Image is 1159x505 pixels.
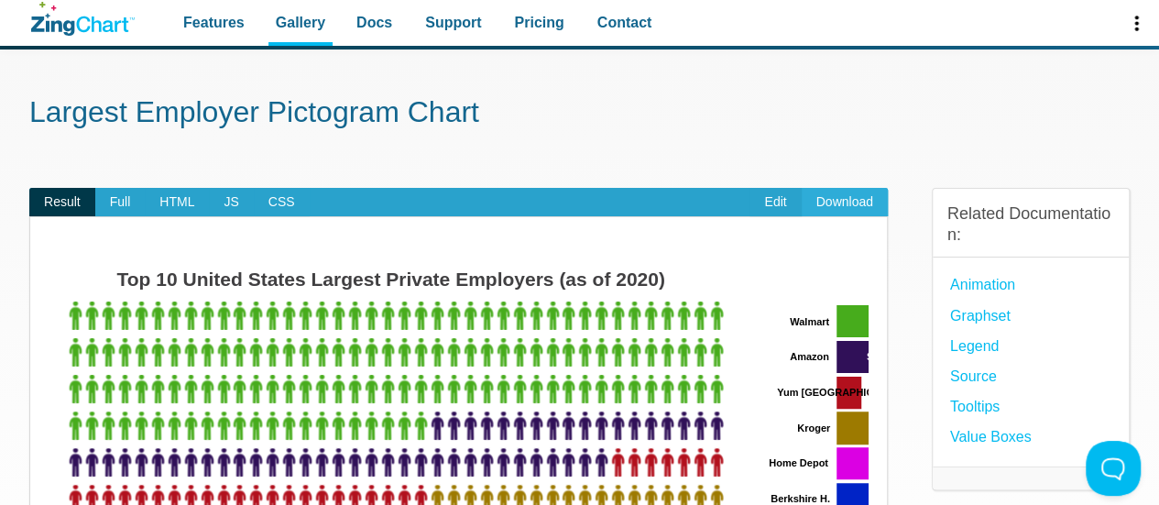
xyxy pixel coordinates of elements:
span: JS [209,188,253,217]
span: HTML [145,188,209,217]
span: Pricing [514,10,563,35]
span: Docs [356,10,392,35]
span: Full [95,188,146,217]
span: Features [183,10,245,35]
a: Animation [950,272,1015,297]
tspan: $9,111 [868,387,899,398]
a: Download [802,188,888,217]
h1: Largest Employer Pictogram Chart [29,93,1130,135]
iframe: Toggle Customer Support [1086,441,1141,496]
a: Edit [749,188,801,217]
a: Graphset [950,303,1011,328]
a: Value Boxes [950,424,1032,449]
h3: Related Documentation: [947,203,1114,247]
span: Support [425,10,481,35]
span: Contact [597,10,652,35]
a: source [950,364,997,389]
span: Gallery [276,10,325,35]
span: Result [29,188,95,217]
a: ZingChart Logo. Click to return to the homepage [31,2,135,36]
span: CSS [254,188,310,217]
a: Legend [950,334,999,358]
a: Tooltips [950,394,1000,419]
